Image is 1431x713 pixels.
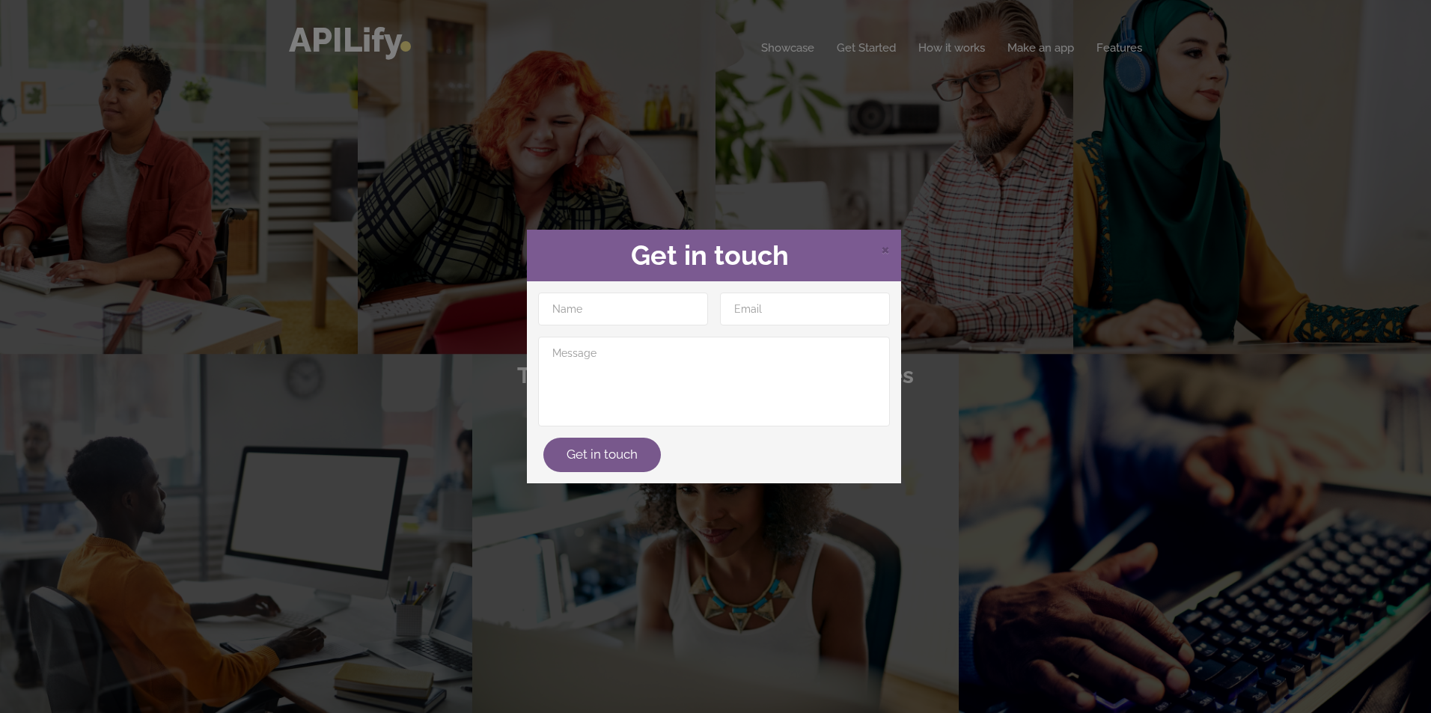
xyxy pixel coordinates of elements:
button: Get in touch [543,438,661,472]
input: Name [538,293,708,325]
h2: Get in touch [538,241,890,271]
input: Email [720,293,890,325]
span: × [881,237,890,260]
span: Close [881,239,890,258]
